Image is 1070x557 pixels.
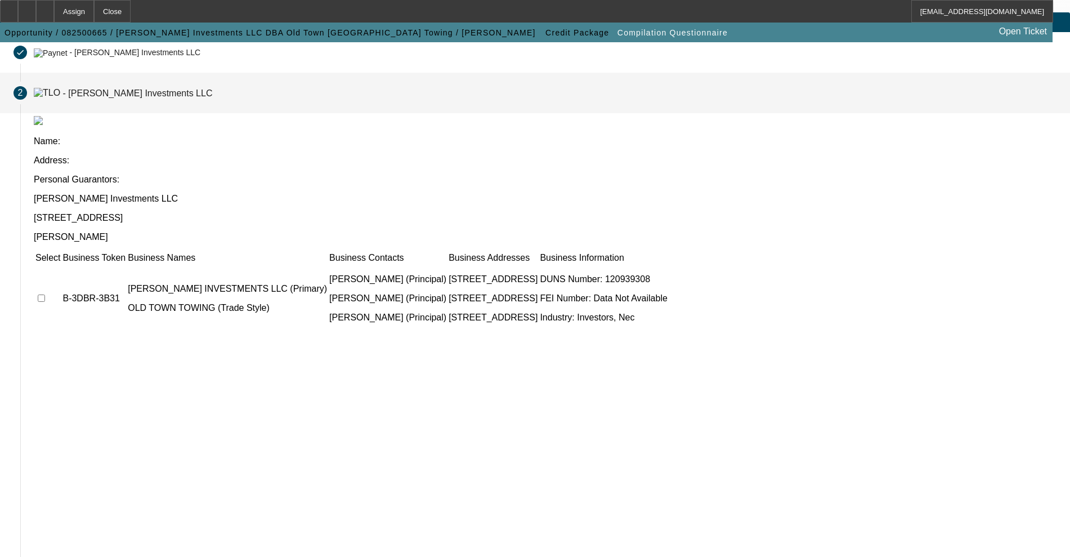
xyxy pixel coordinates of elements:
[540,274,667,284] p: DUNS Number: 120939308
[449,274,538,284] p: [STREET_ADDRESS]
[543,23,612,43] button: Credit Package
[329,274,446,284] p: [PERSON_NAME] (Principal)
[449,313,538,323] p: [STREET_ADDRESS]
[448,252,538,264] td: Business Addresses
[329,252,447,264] td: Business Contacts
[545,28,609,37] span: Credit Package
[995,22,1051,41] a: Open Ticket
[5,28,536,37] span: Opportunity / 082500665 / [PERSON_NAME] Investments LLC DBA Old Town [GEOGRAPHIC_DATA] Towing / [...
[617,28,728,37] span: Compilation Questionnaire
[34,213,1056,223] p: [STREET_ADDRESS]
[34,155,1056,166] p: Address:
[127,252,328,264] td: Business Names
[34,175,1056,185] p: Personal Guarantors:
[34,194,1056,204] p: [PERSON_NAME] Investments LLC
[615,23,731,43] button: Compilation Questionnaire
[34,232,1056,242] p: [PERSON_NAME]
[34,48,68,57] img: Paynet
[35,252,61,264] td: Select
[34,88,60,98] img: TLO
[540,313,667,323] p: Industry: Investors, Nec
[449,293,538,304] p: [STREET_ADDRESS]
[62,265,126,332] td: B-3DBR-3B31
[18,88,23,98] span: 2
[329,313,446,323] p: [PERSON_NAME] (Principal)
[63,88,213,97] div: - [PERSON_NAME] Investments LLC
[329,293,446,304] p: [PERSON_NAME] (Principal)
[34,116,43,125] img: tlo.png
[16,48,25,57] mat-icon: done
[539,252,668,264] td: Business Information
[62,252,126,264] td: Business Token
[540,293,667,304] p: FEI Number: Data Not Available
[69,48,200,57] div: - [PERSON_NAME] Investments LLC
[128,284,327,294] p: [PERSON_NAME] INVESTMENTS LLC (Primary)
[128,303,327,313] p: OLD TOWN TOWING (Trade Style)
[34,136,1056,146] p: Name:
